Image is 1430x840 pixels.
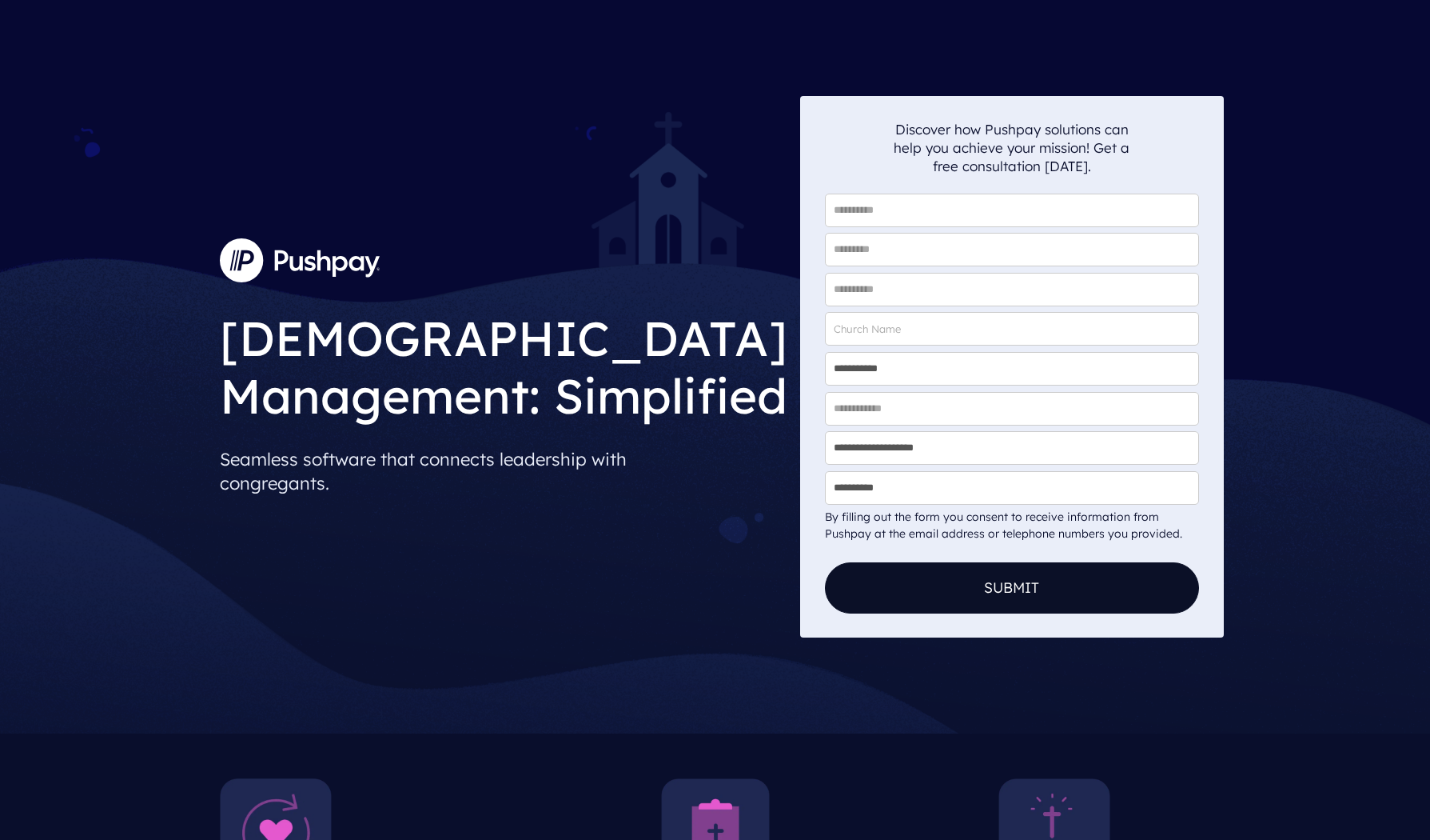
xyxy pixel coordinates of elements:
[894,120,1130,175] p: Discover how Pushpay solutions can help you achieve your mission! Get a free consultation [DATE].
[825,312,1199,346] input: Church Name
[220,441,787,502] p: Seamless software that connects leadership with congregants.
[825,562,1199,614] button: Submit
[220,297,787,429] h1: [DEMOGRAPHIC_DATA] Management: Simplified
[825,509,1199,542] div: By filling out the form you consent to receive information from Pushpay at the email address or t...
